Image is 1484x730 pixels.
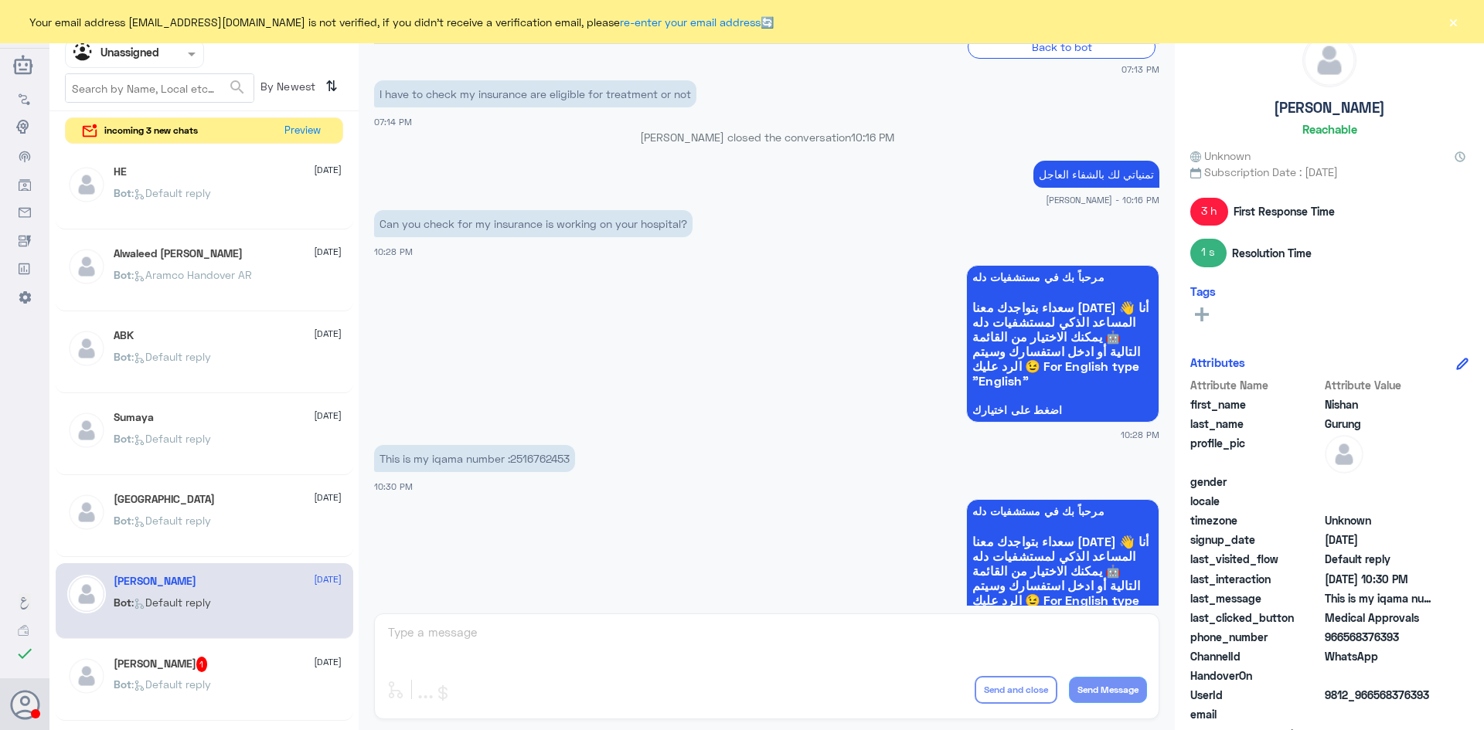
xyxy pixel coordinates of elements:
span: [DATE] [314,163,342,177]
img: defaultAdmin.png [1303,34,1356,87]
span: incoming 3 new chats [104,124,198,138]
i: check [15,644,34,663]
img: defaultAdmin.png [67,493,106,531]
span: profile_pic [1190,435,1322,470]
span: HandoverOn [1190,667,1322,684]
span: email [1190,706,1322,722]
span: [PERSON_NAME] - 10:16 PM [1046,193,1159,206]
h6: Attributes [1190,355,1245,369]
h5: Alwaleed Abdullah [114,247,243,260]
button: × [1445,14,1461,29]
img: defaultAdmin.png [67,575,106,613]
span: This is my iqama number :2516762453 [1325,590,1437,606]
button: search [228,75,247,100]
img: defaultAdmin.png [67,411,106,450]
button: Avatar [10,690,39,719]
span: Bot [114,432,131,445]
span: : Default reply [131,350,211,363]
span: 2025-08-09T19:30:19.21Z [1325,571,1437,587]
span: First Response Time [1234,203,1335,219]
span: Subscription Date : [DATE] [1190,164,1469,180]
span: 10:30 PM [374,481,413,491]
button: Send and close [975,676,1057,704]
span: [DATE] [314,491,342,504]
span: Attribute Name [1190,377,1322,393]
span: [DATE] [314,409,342,423]
p: 9/8/2025, 10:30 PM [374,445,575,472]
span: signup_date [1190,531,1322,548]
span: سعداء بتواجدك معنا [DATE] 👋 أنا المساعد الذكي لمستشفيات دله 🤖 يمكنك الاختيار من القائمة التالية أ... [972,534,1153,622]
span: [DATE] [314,327,342,341]
i: ⇅ [325,73,338,99]
span: Bot [114,268,131,281]
span: 2025-08-09T16:13:20.42Z [1325,531,1437,548]
span: 1 [196,657,208,672]
h6: Reachable [1302,122,1357,136]
span: سعداء بتواجدك معنا [DATE] 👋 أنا المساعد الذكي لمستشفيات دله 🤖 يمكنك الاختيار من القائمة التالية أ... [972,300,1153,388]
h5: Abu Zakariyya [114,657,208,672]
img: defaultAdmin.png [1325,435,1363,474]
span: Bot [114,677,131,691]
span: null [1325,474,1437,490]
span: Your email address [EMAIL_ADDRESS][DOMAIN_NAME] is not verified, if you didn't receive a verifica... [29,14,774,30]
span: gender [1190,474,1322,490]
span: : Default reply [131,186,211,199]
span: last_interaction [1190,571,1322,587]
span: 07:13 PM [1122,63,1159,76]
span: search [228,78,247,97]
span: last_message [1190,590,1322,606]
span: Bot [114,596,131,609]
span: : Default reply [131,677,211,691]
h5: Nishan Gurung [114,575,196,588]
span: اضغط على اختيارك [972,404,1153,416]
p: 9/8/2025, 10:16 PM [1033,161,1159,188]
span: Default reply [1325,551,1437,567]
span: مرحباً بك في مستشفيات دله [972,271,1153,284]
span: timezone [1190,512,1322,528]
span: 07:14 PM [374,117,412,127]
input: Search by Name, Local etc… [66,74,254,102]
span: Bot [114,186,131,199]
span: 3 h [1190,198,1228,226]
h6: Tags [1190,284,1216,298]
span: By Newest [254,73,319,104]
button: Preview [277,118,327,144]
span: null [1325,706,1437,722]
span: locale [1190,493,1322,509]
h5: HE [114,165,127,178]
span: last_visited_flow [1190,551,1322,567]
span: last_clicked_button [1190,609,1322,626]
span: last_name [1190,416,1322,432]
img: defaultAdmin.png [67,165,106,204]
span: 10:16 PM [851,131,894,144]
span: : Aramco Handover AR [131,268,252,281]
span: phone_number [1190,629,1322,645]
span: مرحباً بك في مستشفيات دله [972,505,1153,518]
p: 9/8/2025, 10:28 PM [374,210,693,237]
span: Bot [114,350,131,363]
img: defaultAdmin.png [67,329,106,368]
span: UserId [1190,687,1322,703]
button: Send Message [1069,677,1147,703]
img: defaultAdmin.png [67,247,106,286]
span: ChannelId [1190,648,1322,664]
span: : Default reply [131,432,211,445]
span: 9812_966568376393 [1325,687,1437,703]
p: [PERSON_NAME] closed the conversation [374,129,1159,145]
span: [DATE] [314,245,342,259]
span: 2 [1325,648,1437,664]
span: Resolution Time [1232,245,1312,261]
h5: ABK [114,329,134,342]
span: Medical Approvals [1325,609,1437,626]
span: Nishan [1325,396,1437,413]
p: 9/8/2025, 7:14 PM [374,80,696,107]
h5: Haifa [114,493,215,506]
div: Back to bot [968,35,1156,59]
span: 1 s [1190,239,1227,267]
span: 966568376393 [1325,629,1437,645]
h5: Sumaya [114,411,154,424]
span: [DATE] [314,572,342,586]
span: 10:28 PM [374,246,413,256]
img: defaultAdmin.png [67,657,106,695]
h5: [PERSON_NAME] [1274,99,1385,117]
